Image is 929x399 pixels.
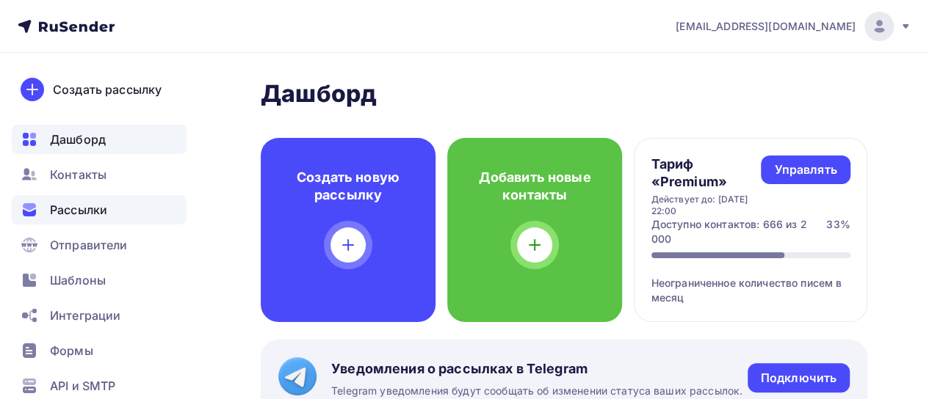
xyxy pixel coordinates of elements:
a: Дашборд [12,125,187,154]
div: Доступно контактов: 666 из 2 000 [651,217,827,246]
a: Отправители [12,230,187,260]
div: Создать рассылку [53,81,162,98]
span: Контакты [50,166,106,183]
span: Шаблоны [50,271,106,289]
span: Рассылки [50,201,107,219]
div: Подключить [761,370,836,387]
a: Рассылки [12,195,187,224]
div: Управлять [774,161,836,178]
div: Неограниченное количество писем в месяц [651,258,850,305]
h4: Тариф «Premium» [651,155,762,191]
span: [EMAIL_ADDRESS][DOMAIN_NAME] [676,19,856,34]
span: Уведомления о рассылках в Telegram [331,360,742,378]
a: [EMAIL_ADDRESS][DOMAIN_NAME] [676,12,911,41]
span: Дашборд [50,131,106,148]
div: 33% [826,217,850,246]
span: Telegram уведомления будут сообщать об изменении статуса ваших рассылок. [331,384,742,398]
h4: Создать новую рассылку [284,169,412,204]
a: Формы [12,336,187,365]
a: Шаблоны [12,266,187,295]
span: Формы [50,342,93,359]
span: Отправители [50,236,128,254]
h4: Добавить новые контакты [471,169,599,204]
h2: Дашборд [261,79,867,109]
div: Действует до: [DATE] 22:00 [651,194,762,217]
a: Контакты [12,160,187,189]
span: API и SMTP [50,377,115,395]
span: Интеграции [50,307,120,324]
